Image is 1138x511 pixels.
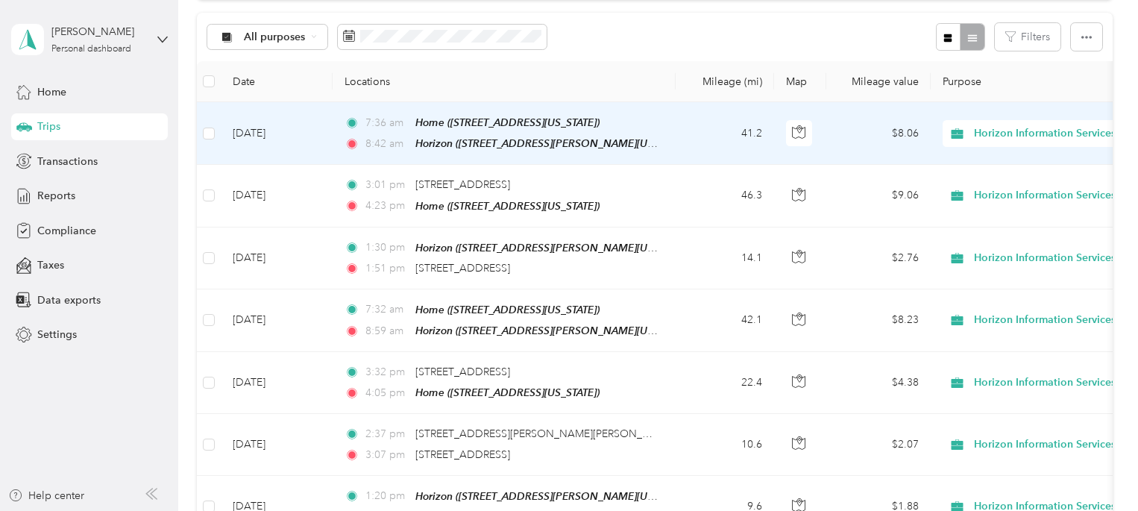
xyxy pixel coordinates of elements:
td: $8.23 [826,289,931,352]
span: 8:59 am [365,323,408,339]
span: 7:36 am [365,115,408,131]
td: $2.76 [826,228,931,289]
span: 3:07 pm [365,447,408,463]
span: Horizon ([STREET_ADDRESS][PERSON_NAME][US_STATE]) [415,242,692,254]
td: $8.06 [826,102,931,165]
span: Home [37,84,66,100]
span: 1:30 pm [365,239,408,256]
th: Locations [333,61,676,102]
td: [DATE] [221,414,333,475]
span: 2:37 pm [365,426,408,442]
span: 3:01 pm [365,177,408,193]
button: Help center [8,488,84,504]
div: [PERSON_NAME] [51,24,145,40]
span: Horizon ([STREET_ADDRESS][PERSON_NAME][US_STATE]) [415,490,692,503]
span: Transactions [37,154,98,169]
span: 4:05 pm [365,385,408,401]
span: Horizon Information Services [974,374,1116,391]
span: [STREET_ADDRESS] [415,366,510,378]
span: Horizon Information Services [974,250,1116,266]
span: All purposes [244,32,306,43]
span: 8:42 am [365,136,408,152]
span: Horizon Information Services [974,125,1116,142]
span: [STREET_ADDRESS] [415,262,510,275]
span: Taxes [37,257,64,273]
span: Trips [37,119,60,134]
th: Mileage value [826,61,931,102]
span: Home ([STREET_ADDRESS][US_STATE]) [415,116,600,128]
span: 1:51 pm [365,260,408,277]
span: Compliance [37,223,96,239]
div: Personal dashboard [51,45,131,54]
td: [DATE] [221,352,333,414]
span: Horizon ([STREET_ADDRESS][PERSON_NAME][US_STATE]) [415,137,692,150]
span: [STREET_ADDRESS] [415,178,510,191]
td: 42.1 [676,289,774,352]
td: 46.3 [676,165,774,227]
span: Horizon ([STREET_ADDRESS][PERSON_NAME][US_STATE]) [415,325,692,337]
th: Mileage (mi) [676,61,774,102]
td: 14.1 [676,228,774,289]
span: Horizon Information Services [974,436,1116,453]
span: [STREET_ADDRESS] [415,448,510,461]
td: 22.4 [676,352,774,414]
td: [DATE] [221,228,333,289]
span: Horizon Information Services [974,312,1116,328]
span: Data exports [37,292,101,308]
span: 4:23 pm [365,198,408,214]
td: [DATE] [221,102,333,165]
td: 10.6 [676,414,774,475]
span: 1:20 pm [365,488,408,504]
span: Home ([STREET_ADDRESS][US_STATE]) [415,304,600,316]
span: 7:32 am [365,301,408,318]
span: [STREET_ADDRESS][PERSON_NAME][PERSON_NAME] [415,427,676,440]
td: $4.38 [826,352,931,414]
td: [DATE] [221,289,333,352]
span: Home ([STREET_ADDRESS][US_STATE]) [415,200,600,212]
span: Reports [37,188,75,204]
iframe: Everlance-gr Chat Button Frame [1054,427,1138,511]
span: Home ([STREET_ADDRESS][US_STATE]) [415,386,600,398]
td: [DATE] [221,165,333,227]
span: 3:32 pm [365,364,408,380]
button: Filters [995,23,1060,51]
td: $2.07 [826,414,931,475]
th: Map [774,61,826,102]
td: 41.2 [676,102,774,165]
th: Date [221,61,333,102]
td: $9.06 [826,165,931,227]
span: Settings [37,327,77,342]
